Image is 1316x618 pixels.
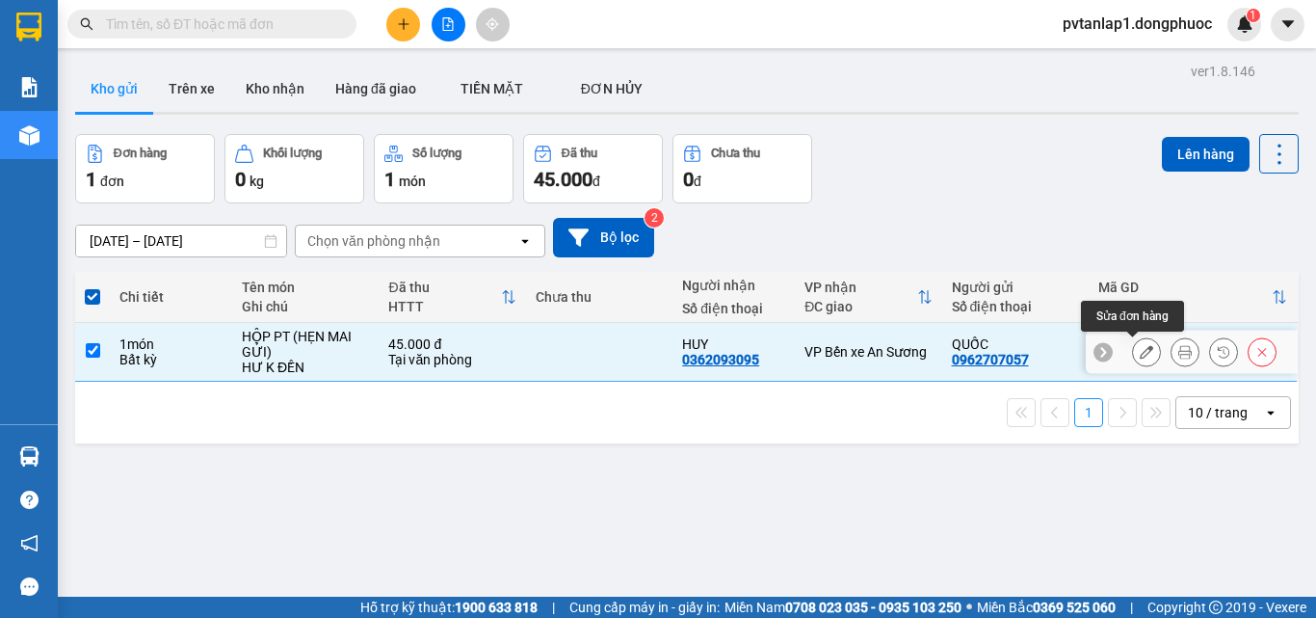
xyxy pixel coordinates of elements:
[517,233,533,249] svg: open
[106,13,333,35] input: Tìm tên, số ĐT hoặc mã đơn
[682,301,785,316] div: Số điện thoại
[536,289,663,305] div: Chưa thu
[804,344,932,360] div: VP Bến xe An Sương
[966,604,972,611] span: ⚪️
[977,597,1116,618] span: Miền Bắc
[242,299,369,314] div: Ghi chú
[1130,597,1133,618] span: |
[1162,137,1250,172] button: Lên hàng
[114,147,167,160] div: Đơn hàng
[307,231,440,251] div: Chọn văn phòng nhận
[242,329,369,360] div: HỘP PT (HẸN MAI GỬI)
[100,174,124,189] span: đơn
[672,134,812,203] button: Chưa thu0đ
[1271,8,1304,41] button: caret-down
[75,66,153,112] button: Kho gửi
[804,299,916,314] div: ĐC giao
[682,336,785,352] div: HUY
[1047,12,1227,36] span: pvtanlap1.dongphuoc
[86,168,96,191] span: 1
[388,299,500,314] div: HTTT
[724,597,961,618] span: Miền Nam
[1279,15,1297,33] span: caret-down
[581,81,643,96] span: ĐƠN HỦY
[75,134,215,203] button: Đơn hàng1đơn
[119,289,223,305] div: Chi tiết
[694,174,701,189] span: đ
[455,600,538,615] strong: 1900 633 818
[263,147,322,160] div: Khối lượng
[399,174,426,189] span: món
[235,168,246,191] span: 0
[384,168,395,191] span: 1
[153,66,230,112] button: Trên xe
[16,13,41,41] img: logo-vxr
[592,174,600,189] span: đ
[645,208,664,228] sup: 2
[441,17,455,31] span: file-add
[1209,601,1223,614] span: copyright
[20,534,39,552] span: notification
[1081,301,1184,332] div: Sửa đơn hàng
[19,125,39,146] img: warehouse-icon
[1132,337,1161,366] div: Sửa đơn hàng
[952,299,1079,314] div: Số điện thoại
[250,174,264,189] span: kg
[682,278,785,293] div: Người nhận
[388,336,515,352] div: 45.000 đ
[683,168,694,191] span: 0
[412,147,461,160] div: Số lượng
[562,147,597,160] div: Đã thu
[388,352,515,367] div: Tại văn phòng
[374,134,513,203] button: Số lượng1món
[952,280,1079,295] div: Người gửi
[486,17,499,31] span: aim
[432,8,465,41] button: file-add
[553,218,654,257] button: Bộ lọc
[1191,61,1255,82] div: ver 1.8.146
[119,352,223,367] div: Bất kỳ
[388,280,500,295] div: Đã thu
[552,597,555,618] span: |
[569,597,720,618] span: Cung cấp máy in - giấy in:
[952,336,1079,352] div: QUỐC
[76,226,286,256] input: Select a date range.
[360,597,538,618] span: Hỗ trợ kỹ thuật:
[19,446,39,467] img: warehouse-icon
[523,134,663,203] button: Đã thu45.000đ
[242,280,369,295] div: Tên món
[1263,405,1278,420] svg: open
[379,272,525,323] th: Toggle SortBy
[1089,272,1297,323] th: Toggle SortBy
[386,8,420,41] button: plus
[224,134,364,203] button: Khối lượng0kg
[461,81,523,96] span: TIỀN MẶT
[20,491,39,509] span: question-circle
[20,578,39,596] span: message
[1098,280,1272,295] div: Mã GD
[1247,9,1260,22] sup: 1
[682,352,759,367] div: 0362093095
[711,147,760,160] div: Chưa thu
[476,8,510,41] button: aim
[1033,600,1116,615] strong: 0369 525 060
[397,17,410,31] span: plus
[119,336,223,352] div: 1 món
[785,600,961,615] strong: 0708 023 035 - 0935 103 250
[952,352,1029,367] div: 0962707057
[230,66,320,112] button: Kho nhận
[1188,403,1248,422] div: 10 / trang
[1236,15,1253,33] img: icon-new-feature
[1098,299,1272,314] div: Ngày ĐH
[1250,9,1256,22] span: 1
[795,272,941,323] th: Toggle SortBy
[804,280,916,295] div: VP nhận
[242,360,369,375] div: HƯ K ĐỀN
[19,77,39,97] img: solution-icon
[1074,398,1103,427] button: 1
[80,17,93,31] span: search
[320,66,432,112] button: Hàng đã giao
[534,168,592,191] span: 45.000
